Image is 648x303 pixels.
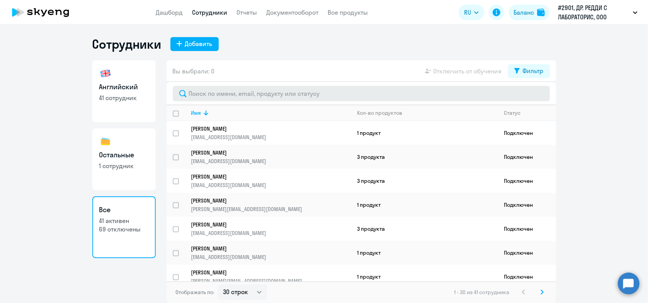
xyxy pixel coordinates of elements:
[191,230,351,237] p: [EMAIL_ADDRESS][DOMAIN_NAME]
[99,82,149,92] h3: Английский
[185,39,213,48] div: Добавить
[351,193,498,217] td: 1 продукт
[191,245,340,252] p: [PERSON_NAME]
[191,134,351,141] p: [EMAIL_ADDRESS][DOMAIN_NAME]
[464,8,471,17] span: RU
[498,241,556,265] td: Подключен
[99,225,149,233] p: 69 отключены
[514,8,534,17] div: Баланс
[99,205,149,215] h3: Все
[191,125,351,141] a: [PERSON_NAME][EMAIL_ADDRESS][DOMAIN_NAME]
[357,109,498,116] div: Кол-во продуктов
[509,5,549,20] button: Балансbalance
[191,269,340,276] p: [PERSON_NAME]
[99,67,112,80] img: english
[191,206,351,213] p: [PERSON_NAME][EMAIL_ADDRESS][DOMAIN_NAME]
[351,265,498,289] td: 1 продукт
[191,254,351,260] p: [EMAIL_ADDRESS][DOMAIN_NAME]
[498,193,556,217] td: Подключен
[504,109,556,116] div: Статус
[170,37,219,51] button: Добавить
[554,3,641,22] button: #2901, ДР. РЕДДИ С ЛАБОРАТОРИС, ООО
[99,150,149,160] h3: Остальные
[498,121,556,145] td: Подключен
[99,135,112,148] img: others
[351,217,498,241] td: 3 продукта
[504,109,521,116] div: Статус
[237,9,257,16] a: Отчеты
[191,182,351,189] p: [EMAIL_ADDRESS][DOMAIN_NAME]
[99,216,149,225] p: 41 активен
[191,173,340,180] p: [PERSON_NAME]
[498,145,556,169] td: Подключен
[191,173,351,189] a: [PERSON_NAME][EMAIL_ADDRESS][DOMAIN_NAME]
[191,109,201,116] div: Имя
[92,196,156,258] a: Все41 активен69 отключены
[176,289,215,296] span: Отображать по:
[192,9,228,16] a: Сотрудники
[498,217,556,241] td: Подключен
[191,197,340,204] p: [PERSON_NAME]
[92,36,161,52] h1: Сотрудники
[99,94,149,102] p: 41 сотрудник
[173,66,215,76] span: Вы выбрали: 0
[191,221,351,237] a: [PERSON_NAME][EMAIL_ADDRESS][DOMAIN_NAME]
[454,289,510,296] span: 1 - 30 из 41 сотрудника
[99,162,149,170] p: 1 сотрудник
[267,9,319,16] a: Документооборот
[191,109,351,116] div: Имя
[92,60,156,122] a: Английский41 сотрудник
[351,169,498,193] td: 3 продукта
[523,66,544,75] div: Фильтр
[191,269,351,284] a: [PERSON_NAME][PERSON_NAME][EMAIL_ADDRESS][DOMAIN_NAME]
[191,149,351,165] a: [PERSON_NAME][EMAIL_ADDRESS][DOMAIN_NAME]
[558,3,630,22] p: #2901, ДР. РЕДДИ С ЛАБОРАТОРИС, ООО
[351,121,498,145] td: 1 продукт
[328,9,368,16] a: Все продукты
[498,265,556,289] td: Подключен
[537,9,545,16] img: balance
[191,149,340,156] p: [PERSON_NAME]
[191,125,340,132] p: [PERSON_NAME]
[498,169,556,193] td: Подключен
[191,221,340,228] p: [PERSON_NAME]
[459,5,484,20] button: RU
[351,145,498,169] td: 3 продукта
[351,241,498,265] td: 1 продукт
[357,109,403,116] div: Кол-во продуктов
[508,64,550,78] button: Фильтр
[191,158,351,165] p: [EMAIL_ADDRESS][DOMAIN_NAME]
[191,197,351,213] a: [PERSON_NAME][PERSON_NAME][EMAIL_ADDRESS][DOMAIN_NAME]
[191,277,351,284] p: [PERSON_NAME][EMAIL_ADDRESS][DOMAIN_NAME]
[191,245,351,260] a: [PERSON_NAME][EMAIL_ADDRESS][DOMAIN_NAME]
[173,86,550,101] input: Поиск по имени, email, продукту или статусу
[156,9,183,16] a: Дашборд
[92,128,156,190] a: Остальные1 сотрудник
